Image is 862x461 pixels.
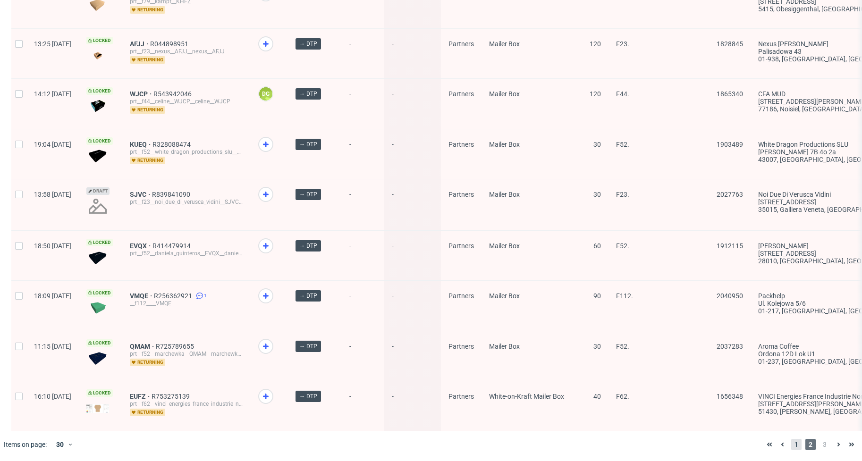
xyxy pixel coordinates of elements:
[616,141,629,148] span: F52.
[590,40,601,48] span: 120
[130,148,243,156] div: prt__f52__white_dragon_productions_slu__KUEQ__white_dragon_productions_slu__KUEQ
[349,242,377,269] span: -
[349,343,377,369] span: -
[130,40,150,48] span: AFJJ
[593,343,601,350] span: 30
[86,404,109,413] img: data
[299,40,317,48] span: → DTP
[489,393,564,400] span: White-on-Kraft Mailer Box
[194,292,207,300] a: 1
[392,393,433,419] span: -
[34,292,71,300] span: 18:09 [DATE]
[152,191,192,198] a: R839841090
[130,56,165,64] span: returning
[590,90,601,98] span: 120
[204,292,207,300] span: 1
[448,40,474,48] span: Partners
[86,87,113,95] span: Locked
[349,141,377,168] span: -
[616,40,629,48] span: F23.
[130,343,156,350] span: QMAM
[299,242,317,250] span: → DTP
[717,393,743,400] span: 1656348
[299,342,317,351] span: → DTP
[130,191,152,198] a: SJVC
[349,40,377,67] span: -
[86,50,109,62] img: data
[86,302,109,314] img: data
[717,343,743,350] span: 2037283
[489,292,520,300] span: Mailer Box
[152,393,192,400] a: R753275139
[593,242,601,250] span: 60
[489,191,520,198] span: Mailer Box
[489,40,520,48] span: Mailer Box
[593,191,601,198] span: 30
[616,343,629,350] span: F52.
[130,198,243,206] div: prt__f23__noi_due_di_verusca_vidini__SJVC__noi_due_di_verusca_vidini__SJVC
[392,141,433,168] span: -
[51,438,68,451] div: 30
[130,393,152,400] span: EUFZ
[791,439,802,450] span: 1
[130,98,243,105] div: prt__f44__celine__WJCP__celine__WJCP
[299,190,317,199] span: → DTP
[156,343,196,350] a: R725789655
[130,141,152,148] a: KUEQ
[448,393,474,400] span: Partners
[448,141,474,148] span: Partners
[86,195,109,218] img: no_design.png
[593,393,601,400] span: 40
[616,393,629,400] span: F62.
[86,100,109,112] img: data
[130,48,243,55] div: prt__f23__nexus__AFJJ__nexus__AFJJ
[86,37,113,44] span: Locked
[489,242,520,250] span: Mailer Box
[86,389,113,397] span: Locked
[392,242,433,269] span: -
[153,90,194,98] span: R543942046
[448,90,474,98] span: Partners
[489,343,520,350] span: Mailer Box
[259,87,272,101] figcaption: DG
[392,191,433,219] span: -
[593,141,601,148] span: 30
[593,292,601,300] span: 90
[349,90,377,117] span: -
[4,440,47,449] span: Items on page:
[392,292,433,319] span: -
[349,393,377,419] span: -
[130,359,165,366] span: returning
[34,343,71,350] span: 11:15 [DATE]
[616,191,629,198] span: F23.
[392,90,433,117] span: -
[130,90,153,98] a: WJCP
[34,90,71,98] span: 14:12 [DATE]
[299,292,317,300] span: → DTP
[150,40,190,48] a: R044898951
[448,191,474,198] span: Partners
[86,150,109,162] img: data
[34,191,71,198] span: 13:58 [DATE]
[448,343,474,350] span: Partners
[34,40,71,48] span: 13:25 [DATE]
[86,239,113,246] span: Locked
[130,242,152,250] a: EVQX
[717,191,743,198] span: 2027763
[392,40,433,67] span: -
[152,141,193,148] a: R328088474
[349,191,377,219] span: -
[805,439,816,450] span: 2
[34,141,71,148] span: 19:04 [DATE]
[86,187,110,195] span: Draft
[130,292,154,300] span: VMQE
